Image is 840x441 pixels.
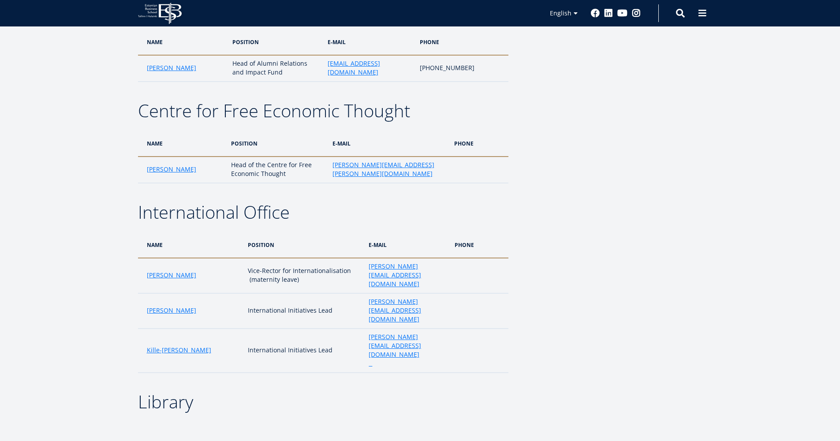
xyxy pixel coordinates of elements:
th: POSITION [228,29,323,55]
h2: Centre for Free Economic Thought [138,100,508,122]
th: POSITION [243,232,364,258]
a: Kille-[PERSON_NAME] [147,346,211,355]
td: [PHONE_NUMBER] [415,55,508,82]
th: PHONE [450,232,508,258]
th: POSITION [227,131,328,157]
a: [EMAIL_ADDRESS][DOMAIN_NAME] [328,59,411,77]
a: [PERSON_NAME] [147,306,196,315]
th: PHONE [450,131,508,157]
a: Linkedin [604,9,613,18]
a: [PERSON_NAME] [147,271,196,280]
td: International Initiatives Lead [243,293,364,329]
th: e-MAIL [364,232,450,258]
a: Youtube [617,9,627,18]
td: International Initiatives Lead [243,329,364,373]
a: [PERSON_NAME][EMAIL_ADDRESS][DOMAIN_NAME] [369,262,446,288]
h2: Library [138,391,508,413]
th: nAME [138,131,227,157]
span: International Office [138,200,290,224]
td: Head of the Centre for Free Economic Thought [227,157,328,183]
a: Facebook [591,9,600,18]
th: nAME [138,232,243,258]
th: e-MAIL [323,29,415,55]
a: [PERSON_NAME][EMAIL_ADDRESS][DOMAIN_NAME] [369,333,446,359]
th: PHONE [415,29,508,55]
td: Head of Alumni Relations and Impact Fund [228,55,323,82]
a: [PERSON_NAME] [147,165,196,174]
th: nAME [138,29,228,55]
a: Instagram [632,9,641,18]
th: e-MAIL [328,131,449,157]
a: [PERSON_NAME] [147,64,196,72]
a: [PERSON_NAME][EMAIL_ADDRESS][DOMAIN_NAME] [369,297,446,324]
td: Vice-Rector for Internationalisation (maternity leave) [243,258,364,293]
a: [PERSON_NAME][EMAIL_ADDRESS][PERSON_NAME][DOMAIN_NAME] [332,161,445,178]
